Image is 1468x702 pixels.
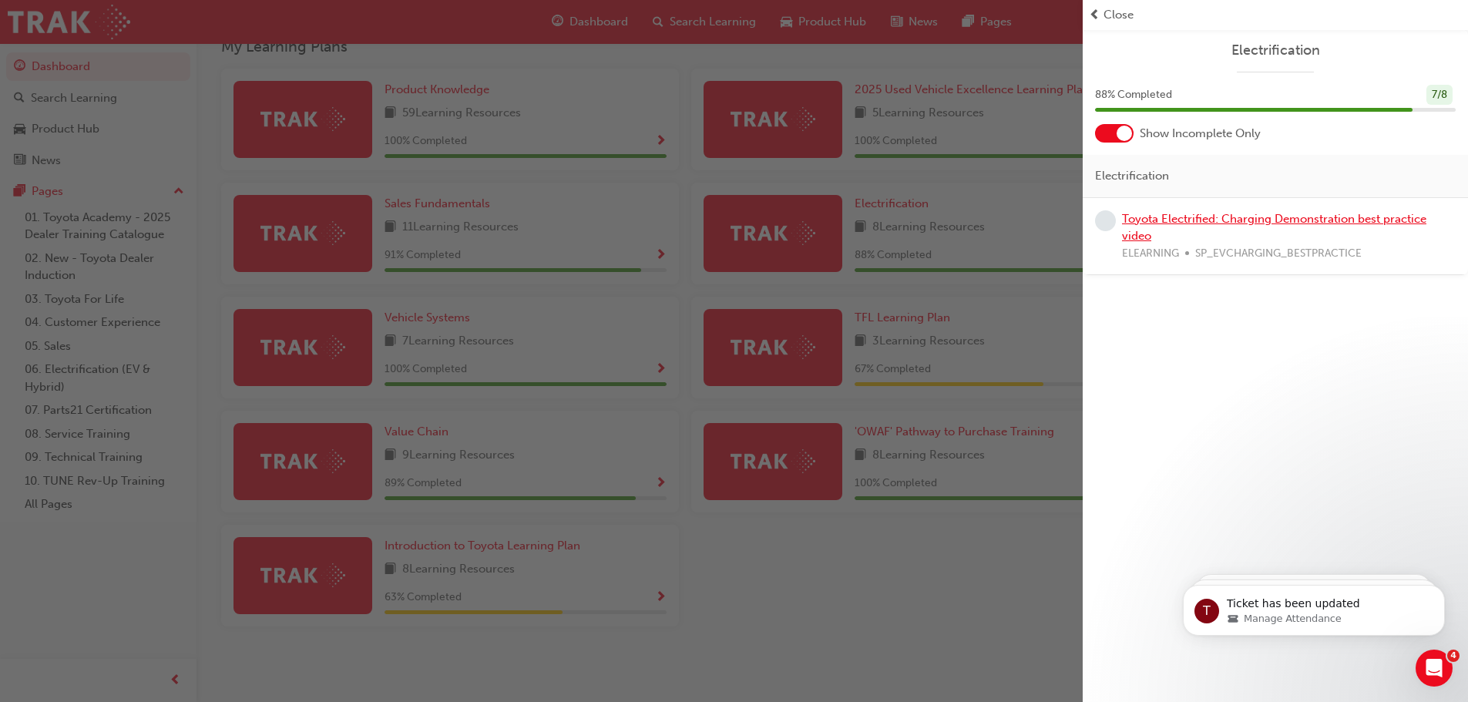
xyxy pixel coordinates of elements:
a: Electrification [1095,42,1456,59]
iframe: Intercom live chat [1416,650,1453,687]
a: Toyota Electrified: Charging Demonstration best practice video [1122,212,1426,244]
span: Electrification [1095,167,1169,185]
span: 4 [1447,650,1460,662]
span: ELEARNING [1122,245,1179,263]
span: 88 % Completed [1095,86,1172,104]
button: prev-iconClose [1089,6,1462,24]
iframe: Intercom notifications message [1160,553,1468,660]
span: learningRecordVerb_NONE-icon [1095,210,1116,231]
div: 7 / 8 [1426,85,1453,106]
span: prev-icon [1089,6,1100,24]
span: Close [1104,6,1134,24]
span: SP_EVCHARGING_BESTPRACTICE [1195,245,1362,263]
span: Show Incomplete Only [1140,125,1261,143]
